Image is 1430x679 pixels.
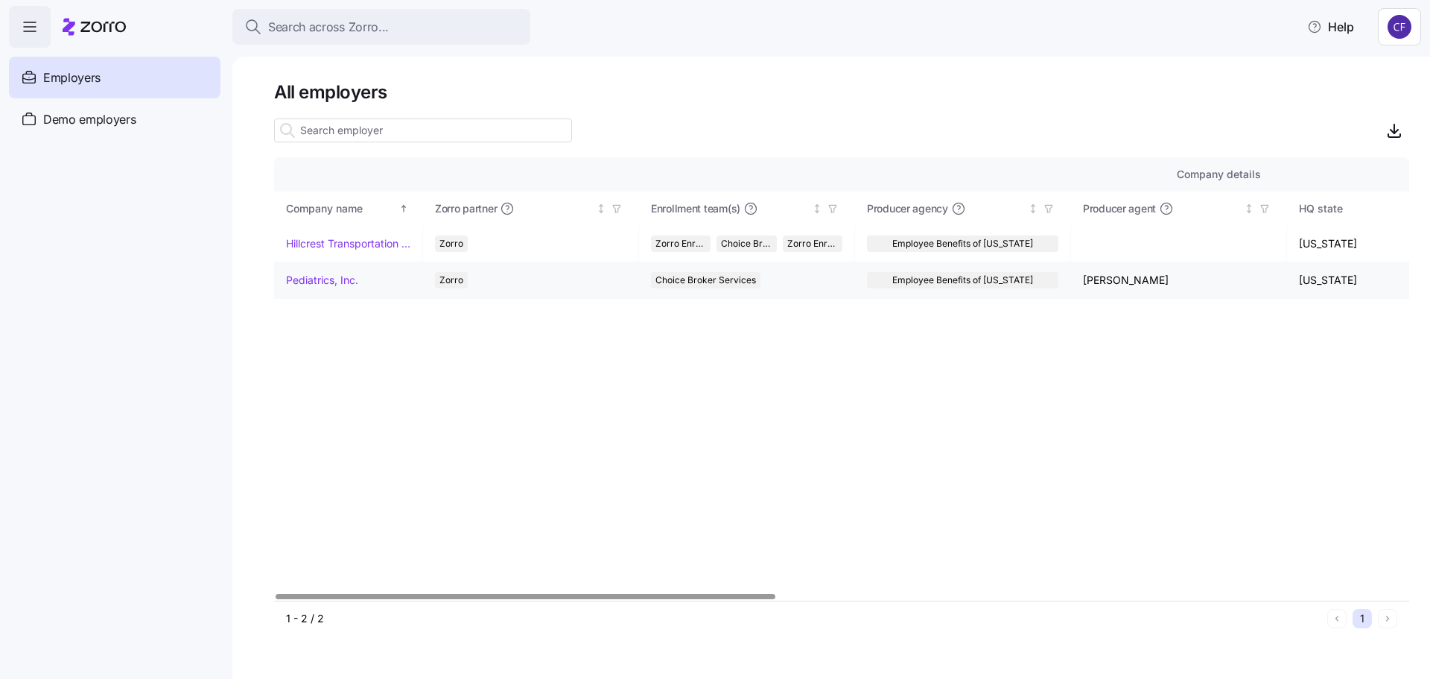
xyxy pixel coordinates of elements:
button: Search across Zorro... [232,9,530,45]
img: 7d4a9558da78dc7654dde66b79f71a2e [1388,15,1411,39]
th: Company nameSorted ascending [274,192,423,226]
span: Producer agent [1083,201,1156,216]
button: Previous page [1327,609,1347,628]
button: 1 [1353,609,1372,628]
h1: All employers [274,80,1409,104]
span: Zorro partner [435,201,497,216]
a: Employers [9,57,220,98]
th: Producer agencyNot sorted [855,192,1071,226]
div: Sorted ascending [398,203,409,214]
th: Zorro partnerNot sorted [423,192,639,226]
button: Help [1295,12,1366,42]
th: Producer agentNot sorted [1071,192,1287,226]
div: Not sorted [1244,203,1254,214]
span: Zorro [439,236,463,252]
span: Choice Broker Services [721,236,772,252]
a: Pediatrics, Inc. [286,273,358,288]
span: Choice Broker Services [655,272,756,288]
div: 1 - 2 / 2 [286,611,1321,626]
td: [PERSON_NAME] [1071,262,1287,299]
th: Enrollment team(s)Not sorted [639,192,855,226]
span: Employee Benefits of [US_STATE] [892,272,1033,288]
span: Enrollment team(s) [651,201,740,216]
span: Help [1307,18,1354,36]
span: Producer agency [867,201,948,216]
span: Demo employers [43,110,136,129]
span: Employee Benefits of [US_STATE] [892,236,1033,252]
input: Search employer [274,119,572,142]
a: Hillcrest Transportation Inc. [286,236,410,251]
div: Not sorted [1028,203,1038,214]
span: Employers [43,69,101,87]
div: Not sorted [596,203,606,214]
span: Zorro [439,272,463,288]
span: Search across Zorro... [268,18,389,37]
div: Company name [286,200,396,217]
a: Demo employers [9,98,220,140]
div: Not sorted [812,203,822,214]
span: Zorro Enrollment Team [655,236,706,252]
button: Next page [1378,609,1397,628]
span: Zorro Enrollment Experts [787,236,838,252]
